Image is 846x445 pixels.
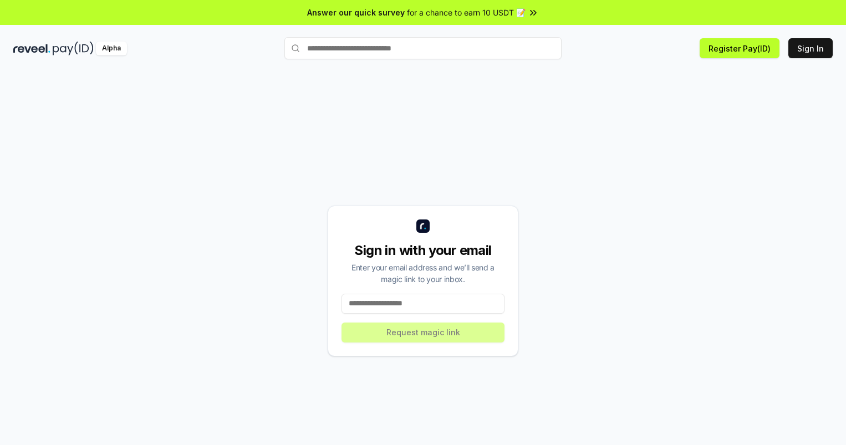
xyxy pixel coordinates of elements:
img: pay_id [53,42,94,55]
div: Enter your email address and we’ll send a magic link to your inbox. [342,262,504,285]
span: Answer our quick survey [307,7,405,18]
img: logo_small [416,219,430,233]
button: Register Pay(ID) [700,38,779,58]
button: Sign In [788,38,833,58]
div: Sign in with your email [342,242,504,259]
div: Alpha [96,42,127,55]
span: for a chance to earn 10 USDT 📝 [407,7,526,18]
img: reveel_dark [13,42,50,55]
